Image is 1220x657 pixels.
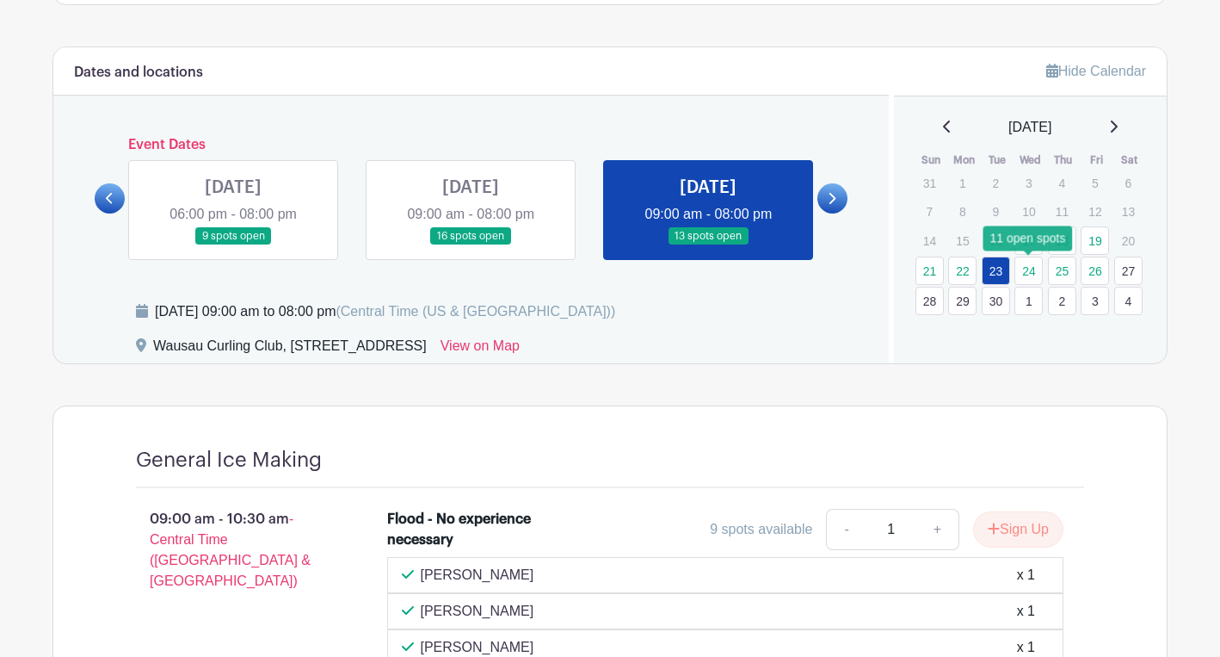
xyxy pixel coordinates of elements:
th: Sun [915,152,948,169]
a: 22 [948,257,977,285]
div: Wausau Curling Club, [STREET_ADDRESS] [153,336,427,363]
a: 29 [948,287,977,315]
a: 30 [982,287,1010,315]
p: 8 [948,198,977,225]
a: 4 [1114,287,1143,315]
a: 26 [1081,257,1109,285]
a: Hide Calendar [1046,64,1146,78]
p: 9 [982,198,1010,225]
p: 15 [948,227,977,254]
span: (Central Time (US & [GEOGRAPHIC_DATA])) [336,304,615,319]
p: 16 [982,227,1010,254]
div: Flood - No experience necessary [387,509,536,550]
th: Sat [1113,152,1147,169]
a: 1 [1014,287,1043,315]
h6: Event Dates [125,137,817,153]
p: 12 [1081,198,1109,225]
span: - Central Time ([GEOGRAPHIC_DATA] & [GEOGRAPHIC_DATA]) [150,511,311,588]
p: 4 [1048,170,1076,196]
button: Sign Up [973,511,1063,548]
a: - [826,509,866,550]
a: 25 [1048,257,1076,285]
p: 7 [915,198,944,225]
p: 2 [982,170,1010,196]
p: 3 [1014,170,1043,196]
th: Thu [1047,152,1081,169]
a: View on Map [441,336,520,363]
h6: Dates and locations [74,65,203,81]
a: 23 [982,257,1010,285]
p: 11 [1048,198,1076,225]
p: [PERSON_NAME] [421,565,534,586]
div: 11 open spots [983,226,1073,251]
a: 19 [1081,226,1109,255]
div: [DATE] 09:00 am to 08:00 pm [155,301,615,322]
p: 10 [1014,198,1043,225]
h4: General Ice Making [136,448,322,473]
a: + [916,509,959,550]
th: Tue [981,152,1014,169]
th: Wed [1014,152,1047,169]
a: 24 [1014,257,1043,285]
p: 31 [915,170,944,196]
p: 6 [1114,170,1143,196]
a: 2 [1048,287,1076,315]
p: [PERSON_NAME] [421,601,534,622]
th: Mon [947,152,981,169]
span: [DATE] [1008,117,1051,138]
th: Fri [1080,152,1113,169]
p: 13 [1114,198,1143,225]
div: x 1 [1017,601,1035,622]
a: 27 [1114,257,1143,285]
div: 9 spots available [710,519,812,540]
a: 21 [915,257,944,285]
p: 1 [948,170,977,196]
p: 5 [1081,170,1109,196]
a: 28 [915,287,944,315]
div: x 1 [1017,565,1035,586]
p: 20 [1114,227,1143,254]
p: 09:00 am - 10:30 am [108,502,360,598]
p: 14 [915,227,944,254]
a: 3 [1081,287,1109,315]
